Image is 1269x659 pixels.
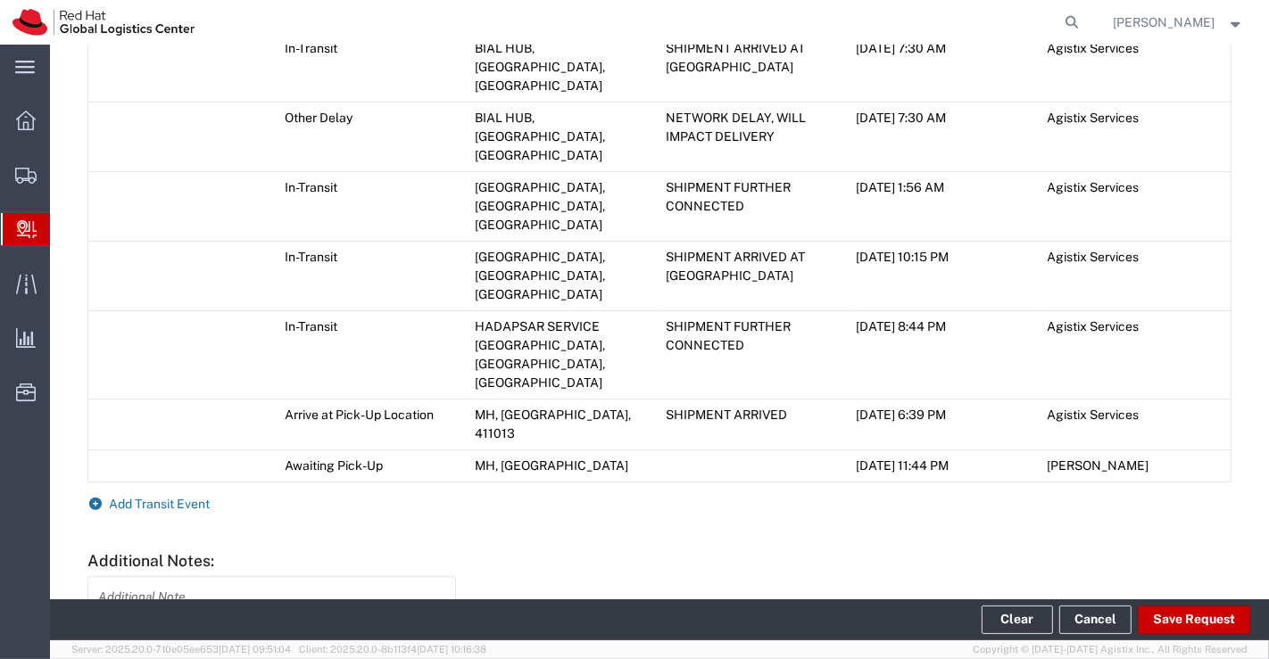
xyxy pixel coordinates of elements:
[469,241,660,310] td: [GEOGRAPHIC_DATA], [GEOGRAPHIC_DATA], [GEOGRAPHIC_DATA]
[469,32,660,102] td: BIAL HUB, [GEOGRAPHIC_DATA], [GEOGRAPHIC_DATA]
[1041,102,1232,171] td: Agistix Services
[850,449,1041,482] td: [DATE] 11:44 PM
[110,497,211,511] span: Add Transit Event
[1041,32,1232,102] td: Agistix Services
[278,32,469,102] td: In-Transit
[278,310,469,399] td: In-Transit
[1041,399,1232,449] td: Agistix Services
[278,171,469,241] td: In-Transit
[1113,12,1245,33] button: [PERSON_NAME]
[278,241,469,310] td: In-Transit
[1041,449,1232,482] td: [PERSON_NAME]
[659,241,850,310] td: SHIPMENT ARRIVED AT [GEOGRAPHIC_DATA]
[659,399,850,449] td: SHIPMENT ARRIVED
[1041,310,1232,399] td: Agistix Services
[219,644,291,655] span: [DATE] 09:51:04
[71,644,291,655] span: Server: 2025.20.0-710e05ee653
[659,310,850,399] td: SHIPMENT FURTHER CONNECTED
[278,449,469,482] td: Awaiting Pick-Up
[1041,241,1232,310] td: Agistix Services
[659,171,850,241] td: SHIPMENT FURTHER CONNECTED
[659,102,850,171] td: NETWORK DELAY, WILL IMPACT DELIVERY
[469,310,660,399] td: HADAPSAR SERVICE [GEOGRAPHIC_DATA], [GEOGRAPHIC_DATA], [GEOGRAPHIC_DATA]
[278,399,469,449] td: Arrive at Pick-Up Location
[850,171,1041,241] td: [DATE] 1:56 AM
[1041,171,1232,241] td: Agistix Services
[299,644,486,655] span: Client: 2025.20.0-8b113f4
[850,241,1041,310] td: [DATE] 10:15 PM
[469,102,660,171] td: BIAL HUB, [GEOGRAPHIC_DATA], [GEOGRAPHIC_DATA]
[982,605,1053,634] button: Clear
[850,32,1041,102] td: [DATE] 7:30 AM
[850,102,1041,171] td: [DATE] 7:30 AM
[850,310,1041,399] td: [DATE] 8:44 PM
[469,171,660,241] td: [GEOGRAPHIC_DATA], [GEOGRAPHIC_DATA], [GEOGRAPHIC_DATA]
[659,32,850,102] td: SHIPMENT ARRIVED AT [GEOGRAPHIC_DATA]
[850,399,1041,449] td: [DATE] 6:39 PM
[1059,605,1132,634] a: Cancel
[1114,12,1215,32] span: Sumitra Hansdah
[12,9,195,36] img: logo
[87,551,1232,570] h5: Additional Notes:
[278,102,469,171] td: Other Delay
[469,449,660,482] td: MH, [GEOGRAPHIC_DATA]
[1138,605,1250,634] button: Save Request
[417,644,486,655] span: [DATE] 10:16:38
[469,399,660,449] td: MH, [GEOGRAPHIC_DATA], 411013
[973,642,1248,657] span: Copyright © [DATE]-[DATE] Agistix Inc., All Rights Reserved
